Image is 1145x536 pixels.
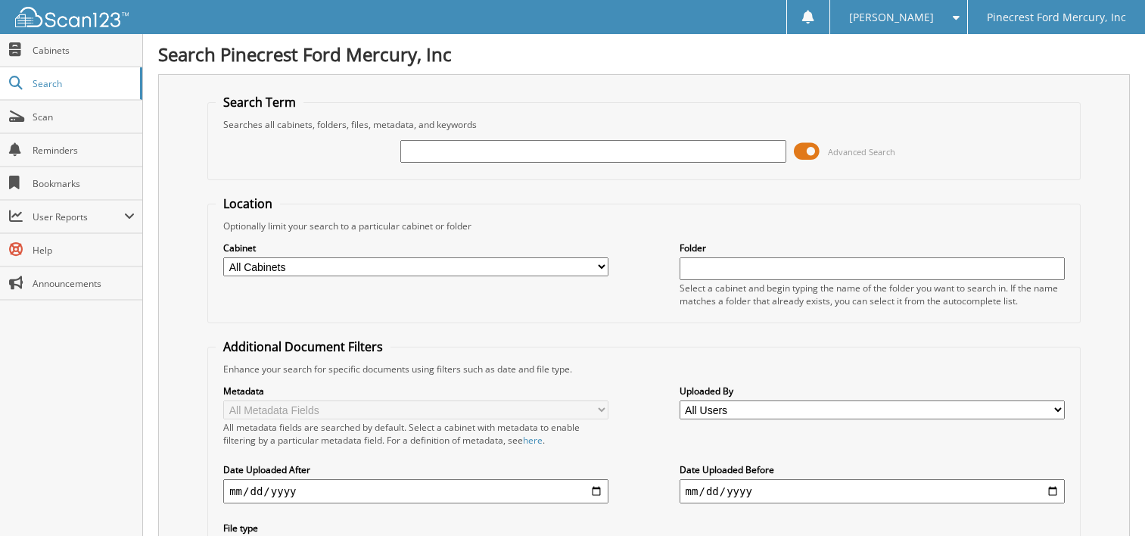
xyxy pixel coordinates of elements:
[680,479,1065,503] input: end
[216,338,390,355] legend: Additional Document Filters
[33,44,135,57] span: Cabinets
[216,220,1072,232] div: Optionally limit your search to a particular cabinet or folder
[216,363,1072,376] div: Enhance your search for specific documents using filters such as date and file type.
[33,244,135,257] span: Help
[33,111,135,123] span: Scan
[33,144,135,157] span: Reminders
[33,210,124,223] span: User Reports
[223,385,608,397] label: Metadata
[849,13,934,22] span: [PERSON_NAME]
[680,463,1065,476] label: Date Uploaded Before
[216,118,1072,131] div: Searches all cabinets, folders, files, metadata, and keywords
[223,479,608,503] input: start
[15,7,129,27] img: scan123-logo-white.svg
[223,522,608,534] label: File type
[33,277,135,290] span: Announcements
[523,434,543,447] a: here
[223,463,608,476] label: Date Uploaded After
[33,77,132,90] span: Search
[223,242,608,254] label: Cabinet
[828,146,895,157] span: Advanced Search
[33,177,135,190] span: Bookmarks
[680,242,1065,254] label: Folder
[987,13,1126,22] span: Pinecrest Ford Mercury, Inc
[216,94,303,111] legend: Search Term
[158,42,1130,67] h1: Search Pinecrest Ford Mercury, Inc
[680,282,1065,307] div: Select a cabinet and begin typing the name of the folder you want to search in. If the name match...
[216,195,280,212] legend: Location
[223,421,608,447] div: All metadata fields are searched by default. Select a cabinet with metadata to enable filtering b...
[680,385,1065,397] label: Uploaded By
